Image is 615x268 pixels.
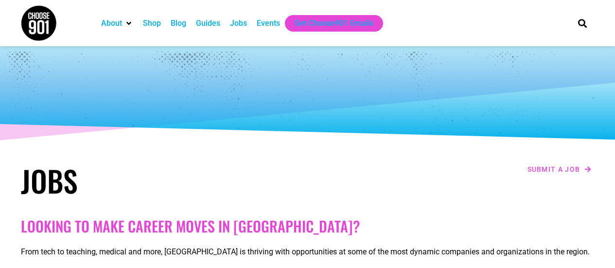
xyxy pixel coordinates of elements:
[196,18,220,29] a: Guides
[96,15,561,32] nav: Main nav
[295,18,373,29] a: Get Choose901 Emails
[525,163,595,176] a: Submit a job
[171,18,186,29] a: Blog
[230,18,247,29] a: Jobs
[574,15,590,31] div: Search
[527,166,580,173] span: Submit a job
[96,15,138,32] div: About
[21,163,303,198] h1: Jobs
[101,18,122,29] a: About
[21,217,595,235] h2: Looking to make career moves in [GEOGRAPHIC_DATA]?
[143,18,161,29] a: Shop
[21,246,595,258] p: From tech to teaching, medical and more, [GEOGRAPHIC_DATA] is thriving with opportunities at some...
[257,18,280,29] a: Events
